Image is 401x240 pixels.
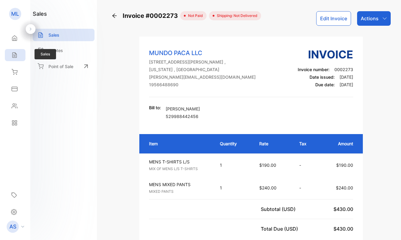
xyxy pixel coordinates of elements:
[149,74,256,80] p: [PERSON_NAME][EMAIL_ADDRESS][DOMAIN_NAME]
[298,67,330,72] span: Invoice number:
[149,181,209,188] p: MENS MIXED PANTS
[166,113,200,120] p: 529988442456
[149,166,209,172] p: MIX OF MENS L/S T-SHIRTS
[149,66,256,73] p: [US_STATE] , [GEOGRAPHIC_DATA]
[220,185,247,191] p: 1
[220,162,247,168] p: 1
[48,47,63,54] p: Quotes
[123,11,180,20] span: Invoice #0002273
[33,29,94,41] a: Sales
[166,106,200,112] p: [PERSON_NAME]
[259,163,276,168] span: $190.00
[361,15,379,22] p: Actions
[9,223,16,231] p: AS
[336,185,353,190] span: $240.00
[315,82,335,87] span: Due date:
[261,205,298,213] p: Subtotal (USD)
[220,140,247,147] p: Quantity
[334,67,353,72] span: 0002273
[35,49,56,59] span: Sales
[214,13,257,18] span: Shipping: Not Delivered
[149,189,209,194] p: MIXED PANTS
[259,140,287,147] p: Rate
[33,10,47,18] h1: sales
[298,46,353,63] h3: Invoice
[149,59,256,65] p: [STREET_ADDRESS][PERSON_NAME] ,
[299,162,313,168] p: -
[333,226,353,232] span: $430.00
[149,48,256,58] p: MUNDO PACA LLC
[299,185,313,191] p: -
[357,11,391,26] button: Actions
[326,140,353,147] p: Amount
[261,225,300,232] p: Total Due (USD)
[149,104,161,111] p: Bill to:
[340,82,353,87] span: [DATE]
[33,44,94,57] a: Quotes
[149,159,209,165] p: MENS T-SHIRTS L/S
[48,63,73,70] p: Point of Sale
[33,60,94,73] a: Point of Sale
[149,140,208,147] p: Item
[186,13,203,18] span: not paid
[340,74,353,80] span: [DATE]
[333,206,353,212] span: $430.00
[149,81,256,88] p: 19566488690
[336,163,353,168] span: $190.00
[5,2,23,21] button: Open LiveChat chat widget
[310,74,335,80] span: Date issued:
[11,10,19,18] p: ML
[259,185,277,190] span: $240.00
[316,11,351,26] button: Edit Invoice
[48,32,59,38] p: Sales
[299,140,313,147] p: Tax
